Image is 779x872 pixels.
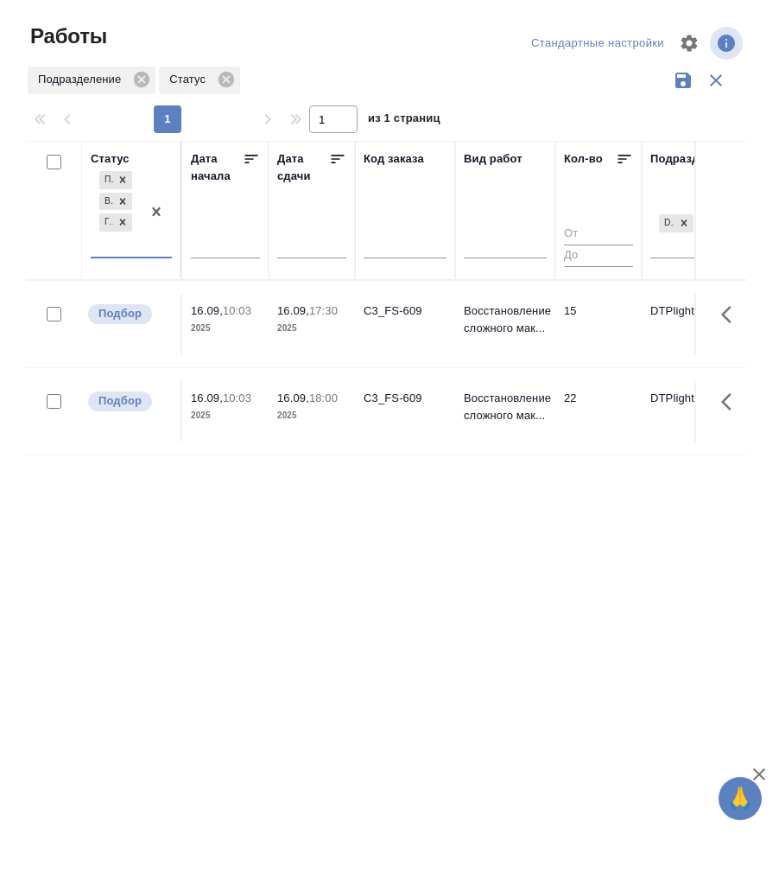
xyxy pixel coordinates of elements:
[86,302,172,326] div: Можно подбирать исполнителей
[309,304,338,317] p: 17:30
[191,304,223,317] p: 16.09,
[99,213,113,232] div: Готов к работе
[98,305,142,322] p: Подбор
[642,381,742,442] td: DTPlight
[99,171,113,189] div: Подбор
[309,391,338,404] p: 18:00
[86,390,172,413] div: Можно подбирать исполнителей
[223,304,251,317] p: 10:03
[668,22,710,64] span: Настроить таблицу
[277,304,309,317] p: 16.09,
[564,150,603,168] div: Кол-во
[364,390,446,407] div: C3_FS-609
[191,320,260,337] p: 2025
[527,30,668,57] div: split button
[191,407,260,424] p: 2025
[368,108,440,133] span: из 1 страниц
[98,212,134,233] div: Подбор, В работе, Готов к работе
[364,302,446,320] div: C3_FS-609
[564,245,633,266] input: До
[657,213,695,234] div: DTPlight
[28,67,155,94] div: Подразделение
[277,320,346,337] p: 2025
[555,294,642,354] td: 15
[364,150,424,168] div: Код заказа
[99,193,113,211] div: В работе
[650,150,739,168] div: Подразделение
[191,391,223,404] p: 16.09,
[711,381,752,423] button: Здесь прячутся важные кнопки
[719,777,762,820] button: 🙏
[711,294,752,335] button: Здесь прячутся важные кнопки
[464,150,522,168] div: Вид работ
[159,67,240,94] div: Статус
[98,392,142,410] p: Подбор
[277,391,309,404] p: 16.09,
[667,64,700,97] button: Сохранить фильтры
[223,391,251,404] p: 10:03
[169,71,212,88] p: Статус
[555,381,642,442] td: 22
[26,22,107,50] span: Работы
[659,214,674,232] div: DTPlight
[191,150,243,185] div: Дата начала
[642,294,742,354] td: DTPlight
[564,224,633,245] input: От
[277,150,329,185] div: Дата сдачи
[464,302,547,337] p: Восстановление сложного мак...
[725,780,755,817] span: 🙏
[38,71,127,88] p: Подразделение
[700,64,732,97] button: Сбросить фильтры
[91,150,130,168] div: Статус
[98,191,134,213] div: Подбор, В работе, Готов к работе
[277,407,346,424] p: 2025
[98,169,134,191] div: Подбор, В работе, Готов к работе
[464,390,547,424] p: Восстановление сложного мак...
